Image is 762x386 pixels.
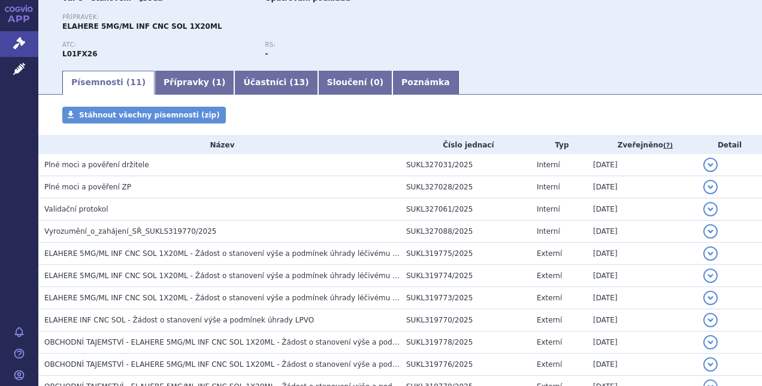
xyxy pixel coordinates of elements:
span: Externí [537,360,562,369]
a: Poznámka [392,71,459,95]
a: Sloučení (0) [318,71,392,95]
td: [DATE] [587,265,697,287]
span: ELAHERE INF CNC SOL - Žádost o stanovení výše a podmínek úhrady LPVO [44,316,314,324]
button: detail [703,313,718,327]
strong: - [265,50,268,58]
span: Interní [537,227,560,236]
span: 0 [374,77,380,87]
td: [DATE] [587,354,697,376]
span: ELAHERE 5MG/ML INF CNC SOL 1X20ML - Žádost o stanovení výše a podmínek úhrady léčivému přípravku ... [44,249,502,258]
a: Písemnosti (11) [62,71,155,95]
td: SUKL327031/2025 [400,154,531,176]
td: SUKL319774/2025 [400,265,531,287]
span: ELAHERE 5MG/ML INF CNC SOL 1X20ML [62,22,222,31]
td: SUKL327088/2025 [400,221,531,243]
th: Název [38,136,400,154]
span: Validační protokol [44,205,108,213]
span: 11 [130,77,141,87]
td: SUKL327061/2025 [400,198,531,221]
button: detail [703,180,718,194]
p: Přípravek: [62,14,468,21]
button: detail [703,202,718,216]
button: detail [703,357,718,372]
button: detail [703,291,718,305]
td: SUKL319773/2025 [400,287,531,309]
td: [DATE] [587,243,697,265]
span: Interní [537,183,560,191]
span: Externí [537,294,562,302]
td: SUKL319775/2025 [400,243,531,265]
th: Číslo jednací [400,136,531,154]
td: SUKL319770/2025 [400,309,531,331]
span: Interní [537,205,560,213]
span: 1 [216,77,222,87]
span: Externí [537,338,562,346]
span: Plné moci a pověření ZP [44,183,131,191]
button: detail [703,158,718,172]
span: 13 [294,77,305,87]
span: OBCHODNÍ TAJEMSTVÍ - ELAHERE 5MG/ML INF CNC SOL 1X20ML - Žádost o stanovení výše a podmínek úhrad... [44,360,555,369]
th: Typ [531,136,587,154]
p: ATC: [62,41,253,49]
span: Interní [537,161,560,169]
a: Stáhnout všechny písemnosti (zip) [62,107,226,123]
td: [DATE] [587,309,697,331]
button: detail [703,335,718,349]
span: Vyrozumění_o_zahájení_SŘ_SUKLS319770/2025 [44,227,216,236]
a: Účastníci (13) [234,71,317,95]
span: Plné moci a pověření držitele [44,161,149,169]
abbr: (?) [663,141,673,150]
span: ELAHERE 5MG/ML INF CNC SOL 1X20ML - Žádost o stanovení výše a podmínek úhrady léčivému přípravku ... [44,272,509,280]
td: [DATE] [587,154,697,176]
button: detail [703,269,718,283]
td: [DATE] [587,287,697,309]
td: [DATE] [587,176,697,198]
a: Přípravky (1) [155,71,234,95]
span: OBCHODNÍ TAJEMSTVÍ - ELAHERE 5MG/ML INF CNC SOL 1X20ML - Žádost o stanovení výše a podmínek úhrad... [44,338,513,346]
span: ELAHERE 5MG/ML INF CNC SOL 1X20ML - Žádost o stanovení výše a podmínek úhrady léčivému přípravku ... [44,294,511,302]
span: Stáhnout všechny písemnosti (zip) [79,111,220,119]
span: Externí [537,316,562,324]
p: RS: [265,41,455,49]
th: Zveřejněno [587,136,697,154]
td: SUKL319778/2025 [400,331,531,354]
td: [DATE] [587,331,697,354]
strong: MIRVETUXIMAB SORAVTANSIN [62,50,98,58]
span: Externí [537,272,562,280]
button: detail [703,224,718,239]
th: Detail [697,136,762,154]
button: detail [703,246,718,261]
td: [DATE] [587,198,697,221]
td: SUKL327028/2025 [400,176,531,198]
td: [DATE] [587,221,697,243]
td: SUKL319776/2025 [400,354,531,376]
span: Externí [537,249,562,258]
